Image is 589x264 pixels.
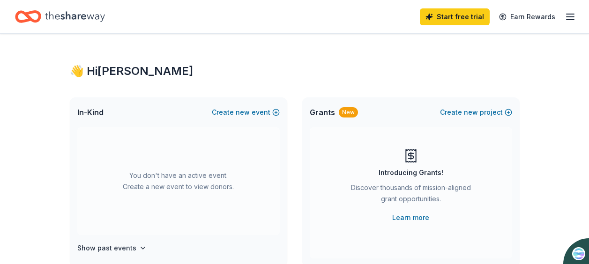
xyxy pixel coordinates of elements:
[339,107,358,117] div: New
[392,212,429,223] a: Learn more
[464,107,478,118] span: new
[15,6,105,28] a: Home
[440,107,512,118] button: Createnewproject
[310,107,335,118] span: Grants
[77,127,280,235] div: You don't have an active event. Create a new event to view donors.
[77,242,136,254] h4: Show past events
[379,167,443,178] div: Introducing Grants!
[77,107,104,118] span: In-Kind
[493,8,561,25] a: Earn Rewards
[420,8,490,25] a: Start free trial
[212,107,280,118] button: Createnewevent
[77,242,147,254] button: Show past events
[347,182,475,208] div: Discover thousands of mission-aligned grant opportunities.
[70,64,520,79] div: 👋 Hi [PERSON_NAME]
[236,107,250,118] span: new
